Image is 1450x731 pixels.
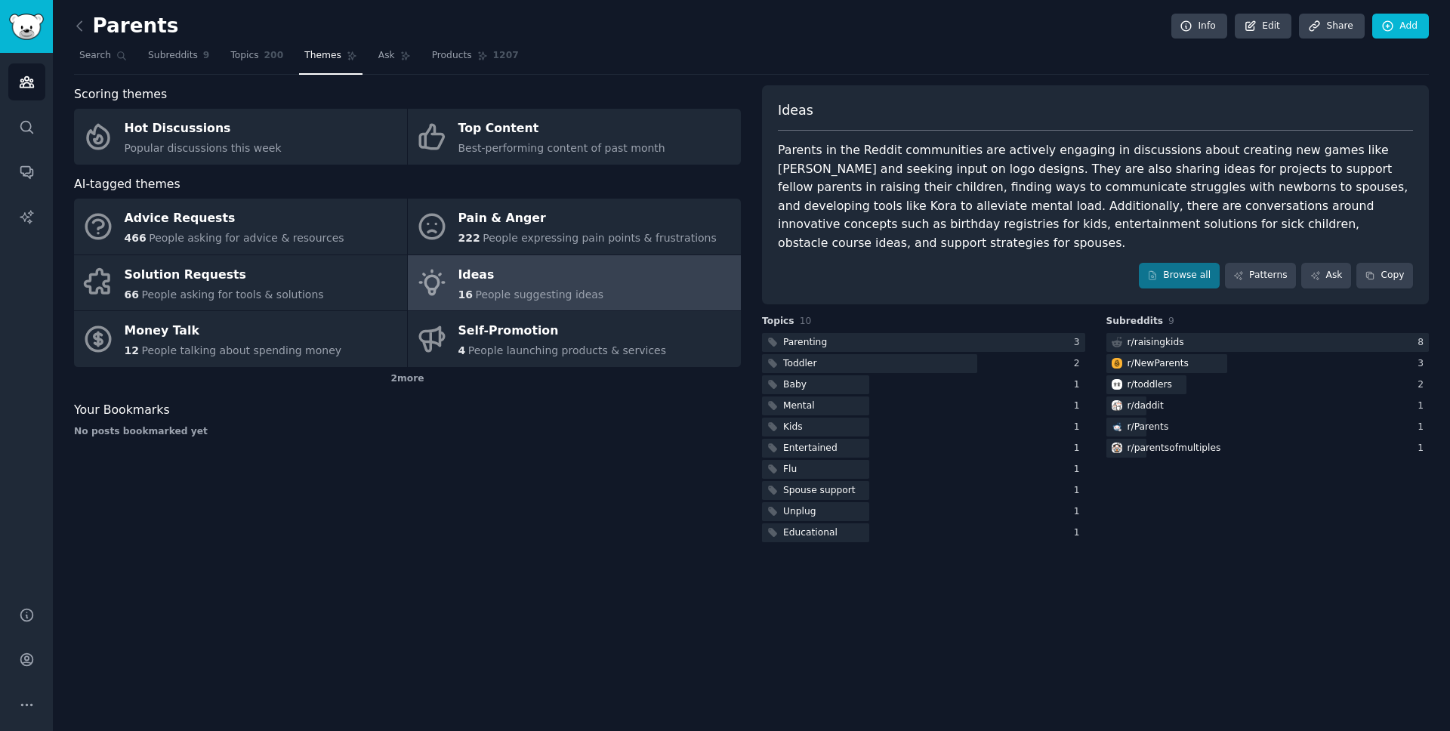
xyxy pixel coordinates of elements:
div: Hot Discussions [125,117,282,141]
a: Themes [299,44,362,75]
div: 1 [1074,442,1085,455]
a: Pain & Anger222People expressing pain points & frustrations [408,199,741,254]
a: Parentsr/Parents1 [1106,418,1430,436]
a: Browse all [1139,263,1220,288]
a: r/raisingkids8 [1106,333,1430,352]
div: 1 [1074,378,1085,392]
span: 9 [1168,316,1174,326]
div: 2 [1418,378,1429,392]
a: Add [1372,14,1429,39]
div: r/ parentsofmultiples [1128,442,1221,455]
a: Ask [373,44,416,75]
a: Solution Requests66People asking for tools & solutions [74,255,407,311]
span: Topics [762,315,794,328]
div: Pain & Anger [458,207,717,231]
div: r/ NewParents [1128,357,1189,371]
a: Topics200 [225,44,288,75]
span: 9 [203,49,210,63]
a: Mental1 [762,396,1085,415]
a: Toddler2 [762,354,1085,373]
span: 12 [125,344,139,356]
span: People talking about spending money [141,344,341,356]
div: 1 [1418,442,1429,455]
a: toddlersr/toddlers2 [1106,375,1430,394]
a: Parenting3 [762,333,1085,352]
span: Ask [378,49,395,63]
h2: Parents [74,14,178,39]
a: Ask [1301,263,1351,288]
span: Best-performing content of past month [458,142,665,154]
div: Kids [783,421,803,434]
a: parentsofmultiplesr/parentsofmultiples1 [1106,439,1430,458]
div: Parenting [783,336,827,350]
span: Scoring themes [74,85,167,104]
span: People asking for advice & resources [149,232,344,244]
div: Money Talk [125,319,342,344]
span: Topics [230,49,258,63]
div: r/ toddlers [1128,378,1172,392]
span: 222 [458,232,480,244]
div: 1 [1074,484,1085,498]
div: r/ daddit [1128,399,1164,413]
div: Entertained [783,442,838,455]
a: Advice Requests466People asking for advice & resources [74,199,407,254]
span: Ideas [778,101,813,120]
div: 8 [1418,336,1429,350]
a: Baby1 [762,375,1085,394]
a: Search [74,44,132,75]
span: 200 [264,49,284,63]
img: GummySearch logo [9,14,44,40]
div: Spouse support [783,484,856,498]
a: NewParentsr/NewParents3 [1106,354,1430,373]
span: Products [432,49,472,63]
div: Toddler [783,357,816,371]
button: Copy [1356,263,1413,288]
div: 1 [1418,421,1429,434]
div: Ideas [458,263,604,287]
span: 66 [125,288,139,301]
div: 3 [1074,336,1085,350]
a: Patterns [1225,263,1296,288]
span: People launching products & services [468,344,666,356]
img: toddlers [1112,379,1122,390]
div: Advice Requests [125,207,344,231]
div: 1 [1418,399,1429,413]
img: parentsofmultiples [1112,443,1122,453]
a: Entertained1 [762,439,1085,458]
div: Educational [783,526,838,540]
div: r/ raisingkids [1128,336,1184,350]
span: Your Bookmarks [74,401,170,420]
div: 1 [1074,526,1085,540]
span: 16 [458,288,473,301]
span: Subreddits [1106,315,1164,328]
a: Kids1 [762,418,1085,436]
div: Flu [783,463,797,477]
div: Solution Requests [125,263,324,287]
div: Top Content [458,117,665,141]
a: Unplug1 [762,502,1085,521]
a: Share [1299,14,1364,39]
a: Info [1171,14,1227,39]
a: Subreddits9 [143,44,214,75]
div: r/ Parents [1128,421,1169,434]
span: People expressing pain points & frustrations [483,232,717,244]
span: Search [79,49,111,63]
div: Parents in the Reddit communities are actively engaging in discussions about creating new games l... [778,141,1413,252]
a: Money Talk12People talking about spending money [74,311,407,367]
a: Hot DiscussionsPopular discussions this week [74,109,407,165]
span: 4 [458,344,466,356]
span: People suggesting ideas [475,288,603,301]
span: 466 [125,232,147,244]
a: Edit [1235,14,1291,39]
a: dadditr/daddit1 [1106,396,1430,415]
div: 1 [1074,463,1085,477]
div: Self-Promotion [458,319,667,344]
a: Ideas16People suggesting ideas [408,255,741,311]
div: No posts bookmarked yet [74,425,741,439]
div: 1 [1074,399,1085,413]
img: Parents [1112,421,1122,432]
a: Spouse support1 [762,481,1085,500]
div: Mental [783,399,815,413]
span: Subreddits [148,49,198,63]
a: Products1207 [427,44,524,75]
